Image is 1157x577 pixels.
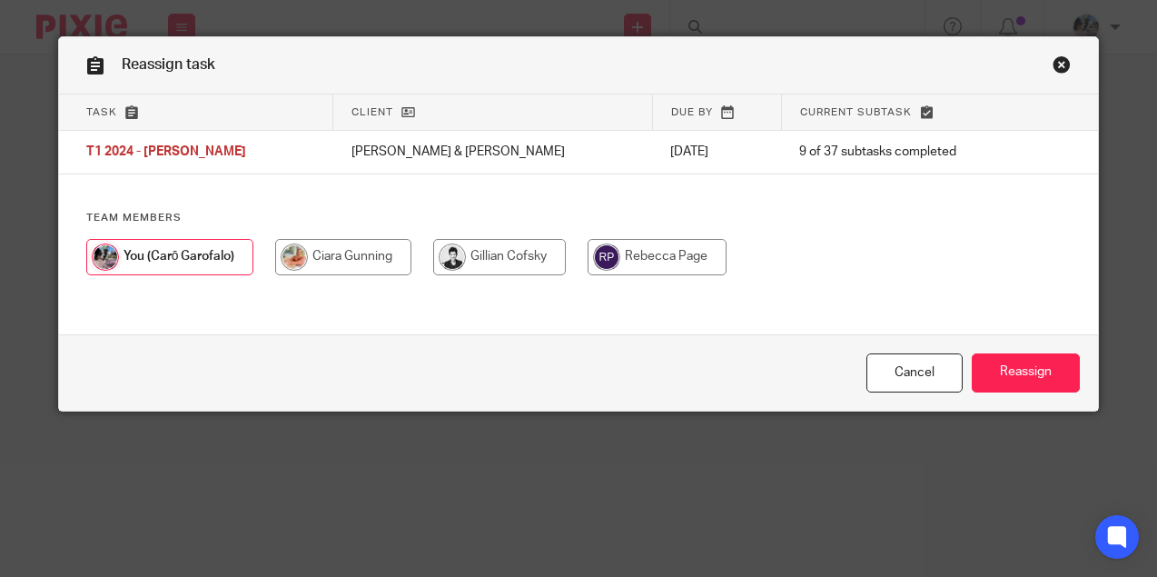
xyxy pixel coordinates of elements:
[351,143,635,161] p: [PERSON_NAME] & [PERSON_NAME]
[972,353,1080,393] input: Reassign
[86,146,246,159] span: T1 2024 - [PERSON_NAME]
[671,107,713,117] span: Due by
[1053,55,1071,80] a: Close this dialog window
[86,211,1072,225] h4: Team members
[781,131,1028,174] td: 9 of 37 subtasks completed
[866,353,963,393] a: Close this dialog window
[86,107,117,117] span: Task
[351,107,393,117] span: Client
[800,107,912,117] span: Current subtask
[670,143,763,161] p: [DATE]
[122,57,215,72] span: Reassign task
